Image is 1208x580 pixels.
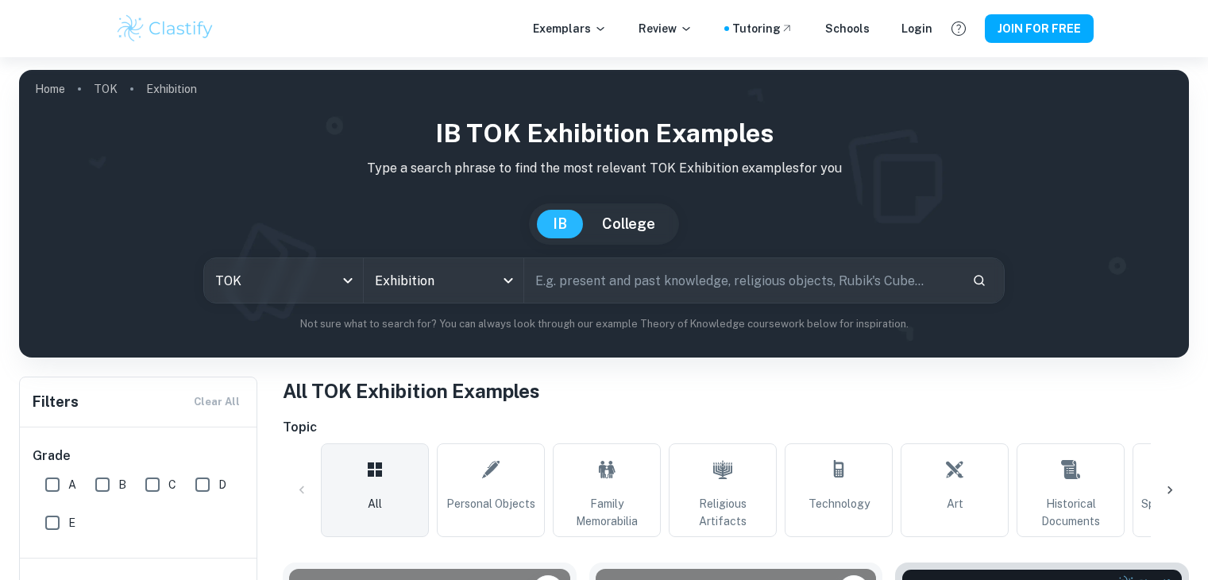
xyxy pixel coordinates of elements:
[32,316,1176,332] p: Not sure what to search for? You can always look through our example Theory of Knowledge coursewo...
[283,377,1189,405] h1: All TOK Exhibition Examples
[446,495,535,512] span: Personal Objects
[68,476,76,493] span: A
[966,267,993,294] button: Search
[19,70,1189,358] img: profile cover
[901,20,932,37] a: Login
[33,447,245,466] h6: Grade
[35,78,65,100] a: Home
[94,78,118,100] a: TOK
[115,13,216,44] img: Clastify logo
[32,114,1176,153] h1: IB TOK Exhibition examples
[809,495,870,512] span: Technology
[825,20,870,37] a: Schools
[146,80,197,98] p: Exhibition
[68,514,75,532] span: E
[945,15,972,42] button: Help and Feedback
[118,476,126,493] span: B
[283,418,1189,437] h6: Topic
[1024,495,1117,530] span: Historical Documents
[368,495,382,512] span: All
[32,159,1176,178] p: Type a search phrase to find the most relevant TOK Exhibition examples for you
[947,495,963,512] span: Art
[586,210,671,238] button: College
[33,391,79,413] h6: Filters
[985,14,1094,43] button: JOIN FOR FREE
[204,258,363,303] div: TOK
[524,258,959,303] input: E.g. present and past knowledge, religious objects, Rubik's Cube...
[639,20,693,37] p: Review
[218,476,226,493] span: D
[168,476,176,493] span: C
[537,210,583,238] button: IB
[676,495,770,530] span: Religious Artifacts
[533,20,607,37] p: Exemplars
[364,258,523,303] div: Exhibition
[732,20,793,37] a: Tutoring
[560,495,654,530] span: Family Memorabilia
